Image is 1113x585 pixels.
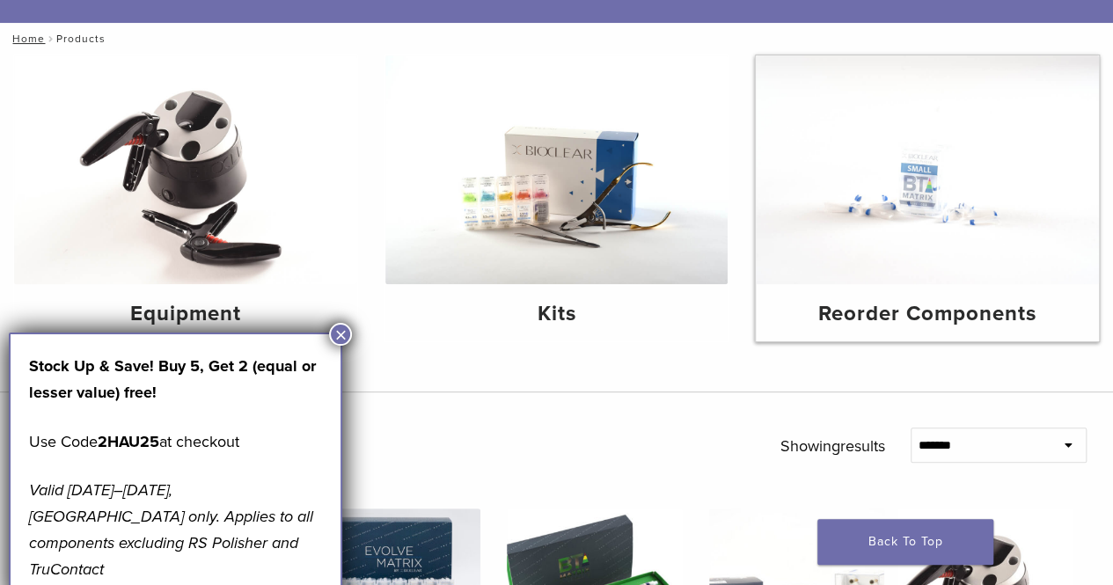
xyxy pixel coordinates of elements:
button: Close [329,323,352,346]
h4: Equipment [28,298,343,330]
img: Equipment [14,55,357,284]
strong: 2HAU25 [98,432,159,451]
p: Showing results [780,428,884,464]
a: Kits [385,55,729,341]
em: Valid [DATE]–[DATE], [GEOGRAPHIC_DATA] only. Applies to all components excluding RS Polisher and ... [29,480,313,579]
a: Reorder Components [756,55,1099,341]
img: Kits [385,55,729,284]
a: Back To Top [817,519,993,565]
span: / [45,34,56,43]
a: Home [7,33,45,45]
strong: Stock Up & Save! Buy 5, Get 2 (equal or lesser value) free! [29,356,316,402]
a: Equipment [14,55,357,341]
h4: Kits [399,298,714,330]
h4: Reorder Components [770,298,1085,330]
img: Reorder Components [756,55,1099,284]
p: Use Code at checkout [29,428,323,455]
